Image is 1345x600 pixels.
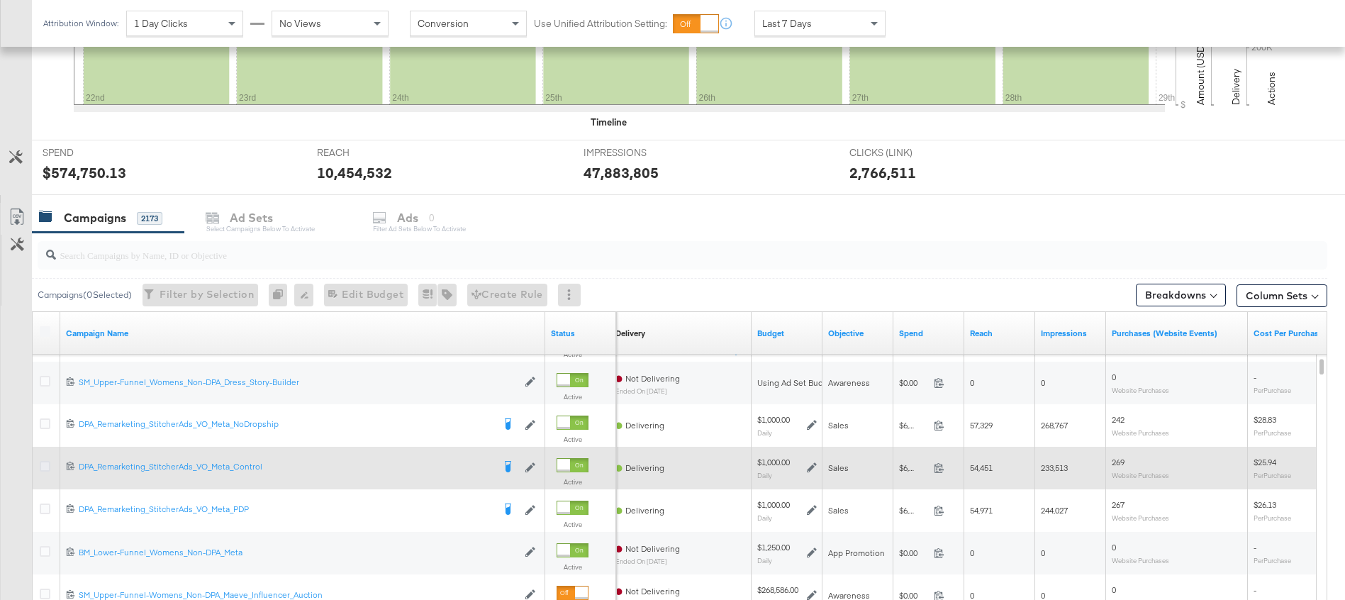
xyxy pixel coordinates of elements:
text: Amount (USD) [1194,43,1207,105]
input: Search Campaigns by Name, ID or Objective [56,235,1209,263]
span: - [1254,584,1256,595]
a: DPA_Remarketing_StitcherAds_VO_Meta_PDP [79,504,493,518]
sub: Per Purchase [1254,513,1291,522]
a: The number of times a purchase was made tracked by your Custom Audience pixel on your website aft... [1112,328,1242,339]
span: Sales [828,505,849,516]
span: 0 [1041,377,1045,388]
div: $268,586.00 [757,584,798,596]
a: Your campaign's objective. [828,328,888,339]
div: Timeline [591,116,627,129]
div: DPA_Remarketing_StitcherAds_VO_Meta_Control [79,461,493,472]
a: The number of people your ad was served to. [970,328,1029,339]
span: 1 Day Clicks [134,17,188,30]
span: 233,513 [1041,462,1068,473]
span: 267 [1112,499,1124,510]
span: SPEND [43,146,149,160]
div: 2,766,511 [849,162,916,183]
span: Awareness [828,377,870,388]
sub: Daily [757,428,772,437]
span: Delivering [625,462,664,473]
span: 0 [1112,584,1116,595]
sub: Per Purchase [1254,471,1291,479]
span: Delivering [625,505,664,516]
div: 2173 [137,212,162,225]
sub: ended on [DATE] [615,557,680,565]
div: DPA_Remarketing_StitcherAds_VO_Meta_PDP [79,504,493,515]
a: Shows the current state of your Ad Campaign. [551,328,610,339]
a: BM_Lower-Funnel_Womens_Non-DPA_Meta [79,547,518,559]
span: Delivering [625,420,664,430]
span: $6,977.09 [899,505,928,516]
div: Delivery [615,328,645,339]
span: $0.00 [899,548,928,558]
span: Not Delivering [625,373,680,384]
div: DPA_Remarketing_StitcherAds_VO_Meta_NoDropship [79,418,493,430]
text: Delivery [1229,69,1242,105]
a: SM_Upper-Funnel_Womens_Non-DPA_Dress_Story-Builder [79,377,518,389]
span: 0 [1112,372,1116,382]
div: BM_Lower-Funnel_Womens_Non-DPA_Meta [79,547,518,558]
span: 54,971 [970,505,993,516]
span: 269 [1112,457,1124,467]
span: 0 [970,377,974,388]
span: Last 7 Days [762,17,812,30]
span: $6,976.52 [899,462,928,473]
a: DPA_Remarketing_StitcherAds_VO_Meta_Control [79,461,493,475]
span: $25.94 [1254,457,1276,467]
label: Active [557,392,588,401]
label: Active [557,562,588,572]
div: $1,250.00 [757,542,790,553]
sub: Daily [757,513,772,522]
div: Campaigns ( 0 Selected) [38,289,132,301]
span: 0 [970,548,974,558]
span: $26.13 [1254,499,1276,510]
div: 10,454,532 [317,162,392,183]
div: Campaigns [64,210,126,226]
sub: Website Purchases [1112,513,1169,522]
span: 242 [1112,414,1124,425]
sub: Website Purchases [1112,386,1169,394]
div: Using Ad Set Budget [757,377,836,389]
span: Not Delivering [625,586,680,596]
div: $574,750.13 [43,162,126,183]
span: Sales [828,462,849,473]
text: Actions [1265,72,1278,105]
a: The number of times your ad was served. On mobile apps an ad is counted as served the first time ... [1041,328,1100,339]
div: $1,000.00 [757,499,790,511]
a: DPA_Remarketing_StitcherAds_VO_Meta_NoDropship [79,418,493,433]
span: 57,329 [970,420,993,430]
sub: Website Purchases [1112,556,1169,565]
sub: Per Purchase [1254,556,1291,565]
span: No Views [279,17,321,30]
span: 244,027 [1041,505,1068,516]
sub: Website Purchases [1112,428,1169,437]
label: Active [557,435,588,444]
span: Not Delivering [625,543,680,554]
span: 268,767 [1041,420,1068,430]
span: REACH [317,146,423,160]
a: Reflects the ability of your Ad Campaign to achieve delivery based on ad states, schedule and bud... [615,328,645,339]
div: 47,883,805 [584,162,659,183]
sub: Daily [757,556,772,565]
button: Column Sets [1237,284,1327,307]
span: Sales [828,420,849,430]
a: Your campaign name. [66,328,540,339]
span: 0 [1112,542,1116,552]
sub: Per Purchase [1254,428,1291,437]
a: The total amount spent to date. [899,328,959,339]
sub: Website Purchases [1112,471,1169,479]
div: $1,000.00 [757,414,790,426]
span: 0 [1041,548,1045,558]
span: CLICKS (LINK) [849,146,956,160]
span: 54,451 [970,462,993,473]
button: Breakdowns [1136,284,1226,306]
span: - [1254,372,1256,382]
label: Use Unified Attribution Setting: [534,17,667,30]
sub: Per Purchase [1254,386,1291,394]
div: $1,000.00 [757,457,790,468]
label: Active [557,520,588,529]
div: Attribution Window: [43,18,119,28]
span: $0.00 [899,377,928,388]
span: $6,976.36 [899,420,928,430]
